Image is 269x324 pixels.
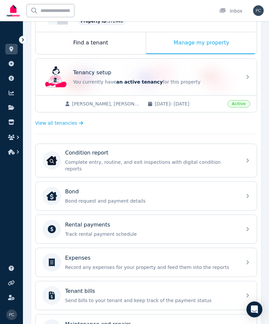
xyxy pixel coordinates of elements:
[65,159,238,172] p: Complete entry, routine, and exit inspections with digital condition reports
[6,309,17,320] img: pcbondoc@yahoo.com
[65,198,238,204] p: Bond request and payment details
[65,297,238,304] p: Send bills to your tenant and keep track of the payment status
[155,100,224,107] span: [DATE] - [DATE]
[65,231,238,237] p: Track rental payment schedule
[72,100,141,107] span: [PERSON_NAME], [PERSON_NAME]
[36,182,257,210] a: BondBondBond request and payment details
[36,281,257,310] a: Tenant billsSend bills to your tenant and keep track of the payment status
[65,287,95,295] p: Tenant bills
[36,144,257,177] a: Condition reportCondition reportComplete entry, routine, and exit inspections with digital condit...
[146,32,257,54] div: Manage my property
[45,66,66,88] img: Tenancy setup
[35,120,83,126] a: View all tenancies
[65,149,108,157] p: Condition report
[35,120,77,126] span: View all tenancies
[65,264,238,271] p: Record any expenses for your property and feed them into the reports
[65,254,90,262] p: Expenses
[46,191,57,201] img: Bond
[5,2,21,19] img: RentBetter
[36,248,257,277] a: ExpensesRecord any expenses for your property and feed them into the reports
[253,5,264,16] img: pcbondoc@yahoo.com
[73,69,111,77] p: Tenancy setup
[78,17,126,25] div: : 372448
[227,100,250,107] span: Active
[219,8,242,14] div: Inbox
[36,32,146,54] div: Find a tenant
[65,188,79,196] p: Bond
[81,19,107,24] span: Property ID
[36,215,257,243] a: Rental paymentsTrack rental payment schedule
[246,301,262,317] div: Open Intercom Messenger
[73,79,238,85] p: You currently have for this property
[46,155,57,166] img: Condition report
[36,59,257,95] a: Tenancy setupTenancy setupYou currently havean active tenancyfor this property
[65,221,110,229] p: Rental payments
[116,79,163,85] span: an active tenancy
